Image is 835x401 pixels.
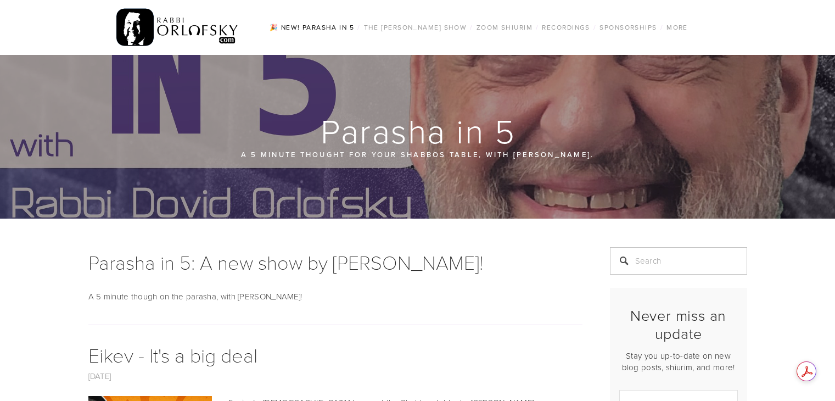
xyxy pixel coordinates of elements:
[539,20,593,35] a: Recordings
[663,20,691,35] a: More
[361,20,470,35] a: The [PERSON_NAME] Show
[88,341,257,368] a: Eikev - It's a big deal
[116,6,239,49] img: RabbiOrlofsky.com
[470,23,473,32] span: /
[536,23,539,32] span: /
[660,23,663,32] span: /
[88,370,111,382] a: [DATE]
[593,23,596,32] span: /
[88,113,748,148] h1: Parasha in 5
[619,307,738,342] h2: Never miss an update
[596,20,660,35] a: Sponsorships
[88,290,582,303] p: A 5 minute though on the parasha, with [PERSON_NAME]!
[619,350,738,373] p: Stay you up-to-date on new blog posts, shiurim, and more!
[266,20,357,35] a: 🎉 NEW! Parasha in 5
[154,148,681,160] p: A 5 minute thought for your Shabbos table, with [PERSON_NAME].
[473,20,536,35] a: Zoom Shiurim
[357,23,360,32] span: /
[88,247,582,277] h1: Parasha in 5: A new show by [PERSON_NAME]!
[610,247,747,275] input: Search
